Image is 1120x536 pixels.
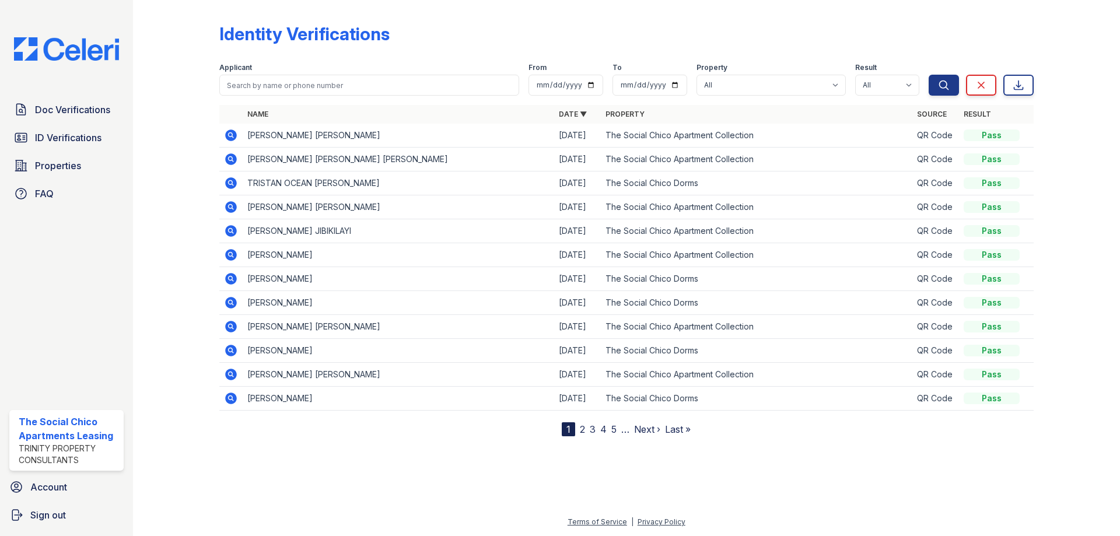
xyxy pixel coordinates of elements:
[568,517,627,526] a: Terms of Service
[912,339,959,363] td: QR Code
[590,423,596,435] a: 3
[964,393,1020,404] div: Pass
[912,124,959,148] td: QR Code
[9,182,124,205] a: FAQ
[612,63,622,72] label: To
[30,508,66,522] span: Sign out
[696,63,727,72] label: Property
[912,387,959,411] td: QR Code
[554,315,601,339] td: [DATE]
[964,249,1020,261] div: Pass
[19,443,119,466] div: Trinity Property Consultants
[554,291,601,315] td: [DATE]
[30,480,67,494] span: Account
[243,339,554,363] td: [PERSON_NAME]
[917,110,947,118] a: Source
[9,154,124,177] a: Properties
[855,63,877,72] label: Result
[554,171,601,195] td: [DATE]
[912,363,959,387] td: QR Code
[964,225,1020,237] div: Pass
[611,423,617,435] a: 5
[964,345,1020,356] div: Pass
[554,219,601,243] td: [DATE]
[964,201,1020,213] div: Pass
[964,273,1020,285] div: Pass
[5,475,128,499] a: Account
[243,124,554,148] td: [PERSON_NAME] [PERSON_NAME]
[243,291,554,315] td: [PERSON_NAME]
[912,267,959,291] td: QR Code
[601,148,912,171] td: The Social Chico Apartment Collection
[554,195,601,219] td: [DATE]
[964,321,1020,332] div: Pass
[35,103,110,117] span: Doc Verifications
[964,153,1020,165] div: Pass
[601,315,912,339] td: The Social Chico Apartment Collection
[665,423,691,435] a: Last »
[964,177,1020,189] div: Pass
[9,98,124,121] a: Doc Verifications
[528,63,547,72] label: From
[601,267,912,291] td: The Social Chico Dorms
[219,75,519,96] input: Search by name or phone number
[554,148,601,171] td: [DATE]
[601,124,912,148] td: The Social Chico Apartment Collection
[601,339,912,363] td: The Social Chico Dorms
[912,219,959,243] td: QR Code
[605,110,645,118] a: Property
[912,148,959,171] td: QR Code
[634,423,660,435] a: Next ›
[631,517,633,526] div: |
[247,110,268,118] a: Name
[35,187,54,201] span: FAQ
[554,267,601,291] td: [DATE]
[35,131,101,145] span: ID Verifications
[621,422,629,436] span: …
[964,369,1020,380] div: Pass
[219,63,252,72] label: Applicant
[554,339,601,363] td: [DATE]
[5,503,128,527] a: Sign out
[964,297,1020,309] div: Pass
[9,126,124,149] a: ID Verifications
[219,23,390,44] div: Identity Verifications
[912,243,959,267] td: QR Code
[964,129,1020,141] div: Pass
[601,291,912,315] td: The Social Chico Dorms
[912,291,959,315] td: QR Code
[554,363,601,387] td: [DATE]
[35,159,81,173] span: Properties
[912,195,959,219] td: QR Code
[562,422,575,436] div: 1
[964,110,991,118] a: Result
[601,219,912,243] td: The Social Chico Apartment Collection
[600,423,607,435] a: 4
[912,315,959,339] td: QR Code
[912,171,959,195] td: QR Code
[559,110,587,118] a: Date ▼
[580,423,585,435] a: 2
[243,195,554,219] td: [PERSON_NAME] [PERSON_NAME]
[554,124,601,148] td: [DATE]
[243,219,554,243] td: [PERSON_NAME] JIBIKILAYI
[243,363,554,387] td: [PERSON_NAME] [PERSON_NAME]
[243,387,554,411] td: [PERSON_NAME]
[243,171,554,195] td: TRISTAN OCEAN [PERSON_NAME]
[5,37,128,61] img: CE_Logo_Blue-a8612792a0a2168367f1c8372b55b34899dd931a85d93a1a3d3e32e68fde9ad4.png
[243,267,554,291] td: [PERSON_NAME]
[601,387,912,411] td: The Social Chico Dorms
[601,243,912,267] td: The Social Chico Apartment Collection
[554,243,601,267] td: [DATE]
[243,243,554,267] td: [PERSON_NAME]
[554,387,601,411] td: [DATE]
[638,517,685,526] a: Privacy Policy
[601,363,912,387] td: The Social Chico Apartment Collection
[601,195,912,219] td: The Social Chico Apartment Collection
[243,148,554,171] td: [PERSON_NAME] [PERSON_NAME] [PERSON_NAME]
[19,415,119,443] div: The Social Chico Apartments Leasing
[601,171,912,195] td: The Social Chico Dorms
[243,315,554,339] td: [PERSON_NAME] [PERSON_NAME]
